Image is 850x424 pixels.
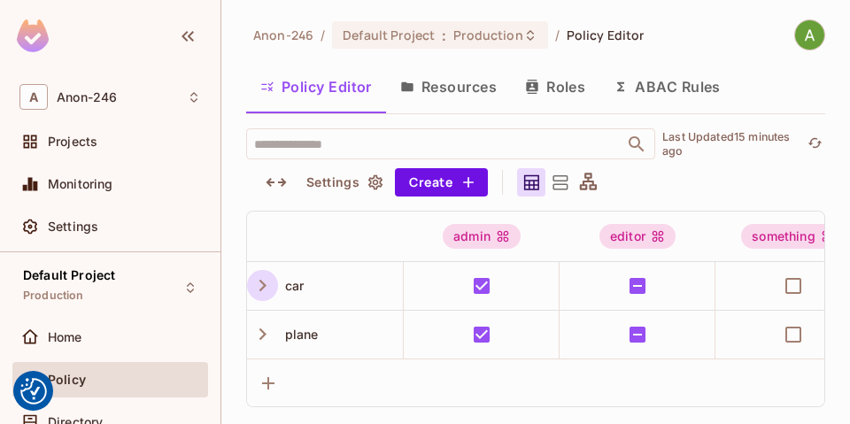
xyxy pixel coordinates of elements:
span: plane [278,327,319,342]
li: / [321,27,325,43]
div: admin [443,224,521,249]
span: Workspace: Anon-246 [57,90,117,104]
div: editor [599,224,676,249]
span: : [441,28,447,42]
button: Open [624,132,649,157]
span: Projects [48,135,97,149]
span: Default Project [23,268,115,282]
li: / [555,27,560,43]
span: Settings [48,220,98,234]
span: Production [23,289,84,303]
span: car [278,278,304,293]
button: ABAC Rules [599,65,735,109]
span: Policy [48,373,86,387]
button: Roles [511,65,599,109]
img: Revisit consent button [20,378,47,405]
img: SReyMgAAAABJRU5ErkJggg== [17,19,49,52]
span: Click to refresh data [800,134,825,155]
button: Settings [299,168,388,197]
span: A [19,84,48,110]
div: something [741,224,845,249]
button: Resources [386,65,511,109]
span: Home [48,330,82,344]
button: Create [395,168,488,197]
button: Consent Preferences [20,378,47,405]
img: Anon [795,20,824,50]
span: the active workspace [253,27,313,43]
span: Default Project [343,27,435,43]
p: Last Updated 15 minutes ago [662,130,800,158]
button: refresh [804,134,825,155]
span: Production [453,27,522,43]
span: Monitoring [48,177,113,191]
button: Policy Editor [246,65,386,109]
span: Policy Editor [567,27,645,43]
span: refresh [807,135,823,153]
